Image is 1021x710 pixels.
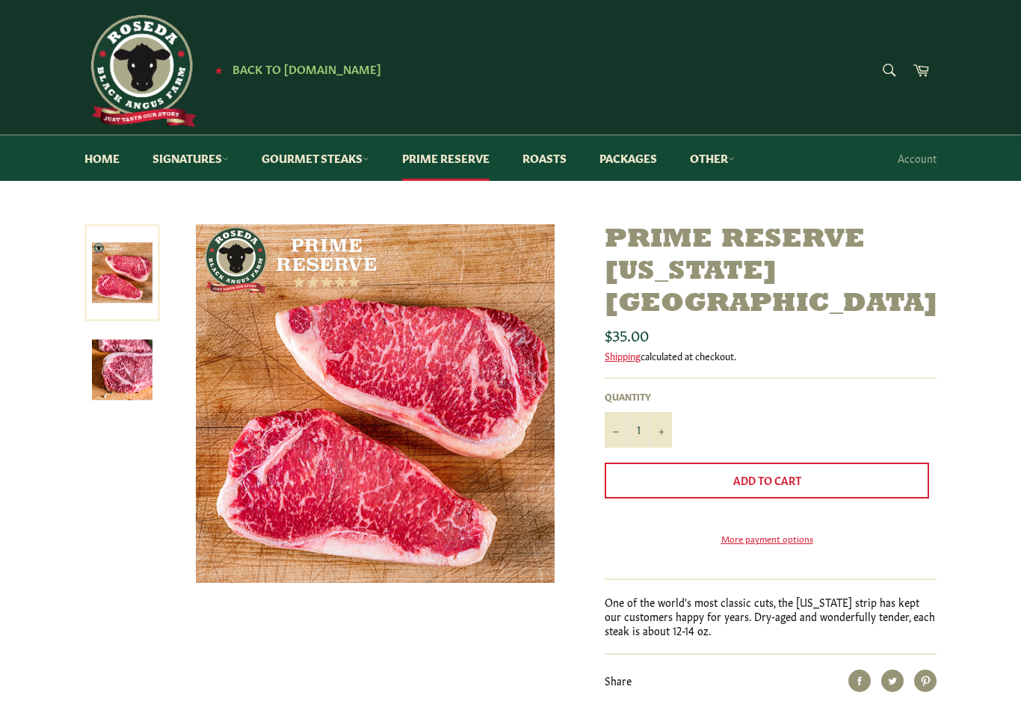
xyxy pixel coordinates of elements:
button: Increase item quantity by one [650,412,672,448]
img: Prime Reserve New York Strip [92,339,152,400]
img: Prime Reserve New York Strip [196,224,555,583]
a: Packages [584,135,672,181]
label: Quantity [605,390,672,403]
a: Shipping [605,348,641,362]
a: Other [675,135,750,181]
p: One of the world's most classic cuts, the [US_STATE] strip has kept our customers happy for years... [605,595,937,638]
span: ★ [215,64,223,75]
h1: Prime Reserve [US_STATE][GEOGRAPHIC_DATA] [605,224,937,321]
span: Share [605,673,632,688]
a: Roasts [508,135,582,181]
a: More payment options [605,532,929,545]
span: $35.00 [605,324,649,345]
a: Account [890,136,944,180]
span: Add to Cart [733,472,801,487]
a: Home [70,135,135,181]
img: Roseda Beef [84,15,197,127]
button: Reduce item quantity by one [605,412,627,448]
a: Signatures [138,135,244,181]
button: Add to Cart [605,463,929,498]
a: Prime Reserve [387,135,505,181]
div: calculated at checkout. [605,349,937,362]
a: Gourmet Steaks [247,135,384,181]
span: Back to [DOMAIN_NAME] [232,61,381,76]
a: ★ Back to [DOMAIN_NAME] [207,64,381,75]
